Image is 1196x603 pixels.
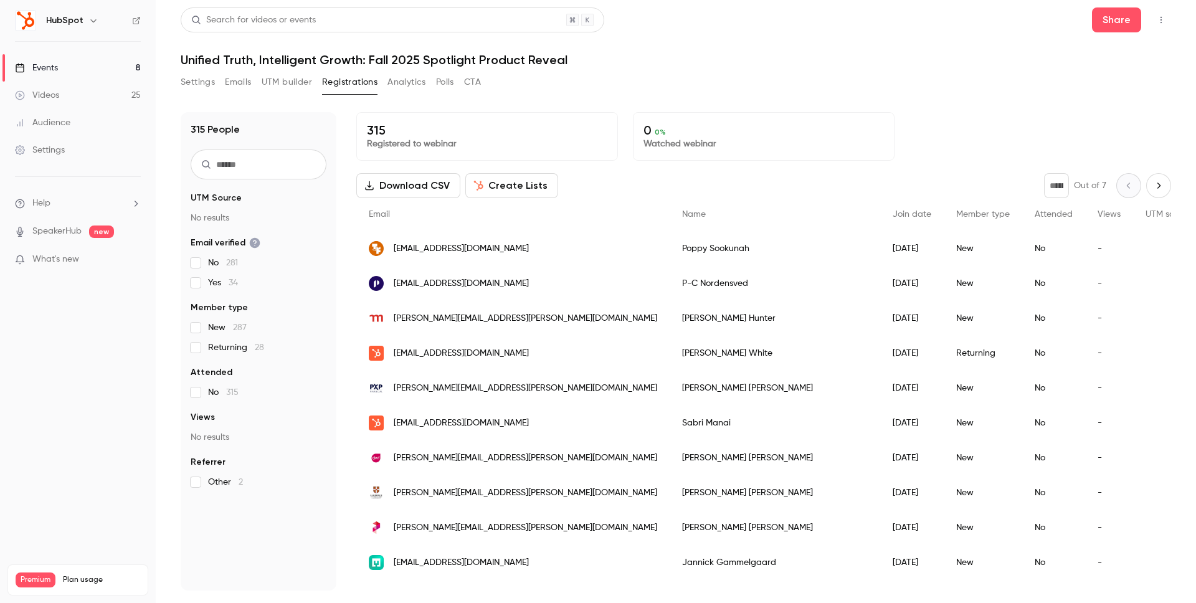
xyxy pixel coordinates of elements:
[1146,173,1171,198] button: Next page
[262,72,312,92] button: UTM builder
[394,452,657,465] span: [PERSON_NAME][EMAIL_ADDRESS][PERSON_NAME][DOMAIN_NAME]
[394,242,529,255] span: [EMAIL_ADDRESS][DOMAIN_NAME]
[670,406,880,440] div: Sabri Manai
[16,11,36,31] img: HubSpot
[1092,7,1141,32] button: Share
[1074,179,1106,192] p: Out of 7
[394,556,529,569] span: [EMAIL_ADDRESS][DOMAIN_NAME]
[15,116,70,129] div: Audience
[1085,231,1133,266] div: -
[208,476,243,488] span: Other
[1022,545,1085,580] div: No
[369,210,390,219] span: Email
[394,312,657,325] span: [PERSON_NAME][EMAIL_ADDRESS][PERSON_NAME][DOMAIN_NAME]
[191,192,326,488] section: facet-groups
[369,346,384,361] img: hubspot.com
[880,406,944,440] div: [DATE]
[208,386,239,399] span: No
[944,510,1022,545] div: New
[1085,440,1133,475] div: -
[670,301,880,336] div: [PERSON_NAME] Hunter
[1085,406,1133,440] div: -
[1098,210,1121,219] span: Views
[191,411,215,424] span: Views
[880,266,944,301] div: [DATE]
[369,555,384,570] img: myminifactory.com
[191,237,260,249] span: Email verified
[226,259,238,267] span: 281
[239,478,243,487] span: 2
[191,212,326,224] p: No results
[369,450,384,465] img: dwf.law
[32,253,79,266] span: What's new
[880,545,944,580] div: [DATE]
[46,14,83,27] h6: HubSpot
[369,415,384,430] img: hubspot.com
[670,266,880,301] div: P-C Nordensved
[944,371,1022,406] div: New
[1022,440,1085,475] div: No
[15,144,65,156] div: Settings
[436,72,454,92] button: Polls
[944,475,1022,510] div: New
[880,336,944,371] div: [DATE]
[367,138,607,150] p: Registered to webinar
[191,431,326,444] p: No results
[670,545,880,580] div: Jannick Gammelgaard
[208,321,247,334] span: New
[394,417,529,430] span: [EMAIL_ADDRESS][DOMAIN_NAME]
[394,521,657,534] span: [PERSON_NAME][EMAIL_ADDRESS][PERSON_NAME][DOMAIN_NAME]
[126,254,141,265] iframe: Noticeable Trigger
[181,72,215,92] button: Settings
[670,371,880,406] div: [PERSON_NAME] [PERSON_NAME]
[465,173,558,198] button: Create Lists
[944,545,1022,580] div: New
[670,475,880,510] div: [PERSON_NAME] [PERSON_NAME]
[880,371,944,406] div: [DATE]
[1085,475,1133,510] div: -
[1085,510,1133,545] div: -
[944,440,1022,475] div: New
[369,311,384,326] img: momentum.co.uk
[880,510,944,545] div: [DATE]
[1085,336,1133,371] div: -
[944,336,1022,371] div: Returning
[15,197,141,210] li: help-dropdown-opener
[394,487,657,500] span: [PERSON_NAME][EMAIL_ADDRESS][PERSON_NAME][DOMAIN_NAME]
[880,231,944,266] div: [DATE]
[655,128,666,136] span: 0 %
[944,231,1022,266] div: New
[394,347,529,360] span: [EMAIL_ADDRESS][DOMAIN_NAME]
[225,72,251,92] button: Emails
[1085,371,1133,406] div: -
[670,336,880,371] div: [PERSON_NAME] White
[369,276,384,291] img: profinder.fi
[191,301,248,314] span: Member type
[880,475,944,510] div: [DATE]
[356,173,460,198] button: Download CSV
[682,210,706,219] span: Name
[956,210,1010,219] span: Member type
[670,440,880,475] div: [PERSON_NAME] [PERSON_NAME]
[944,301,1022,336] div: New
[191,122,240,137] h1: 315 People
[643,138,884,150] p: Watched webinar
[16,572,55,587] span: Premium
[191,456,225,468] span: Referrer
[369,381,384,396] img: pxp.io
[367,123,607,138] p: 315
[191,192,242,204] span: UTM Source
[1146,210,1192,219] span: UTM source
[181,52,1171,67] h1: Unified Truth, Intelligent Growth: Fall 2025 Spotlight Product Reveal
[394,382,657,395] span: [PERSON_NAME][EMAIL_ADDRESS][PERSON_NAME][DOMAIN_NAME]
[208,341,264,354] span: Returning
[893,210,931,219] span: Join date
[1022,336,1085,371] div: No
[1022,301,1085,336] div: No
[229,278,238,287] span: 34
[1085,301,1133,336] div: -
[1022,266,1085,301] div: No
[1085,266,1133,301] div: -
[464,72,481,92] button: CTA
[32,225,82,238] a: SpeakerHub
